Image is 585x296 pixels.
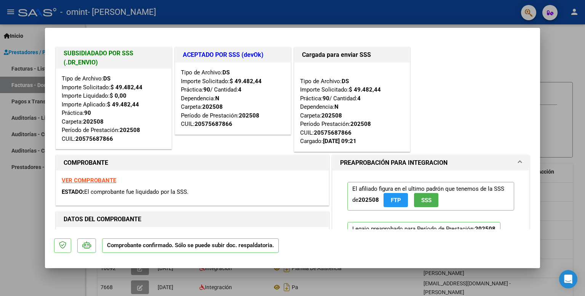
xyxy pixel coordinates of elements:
[215,95,219,102] strong: N
[62,74,166,143] div: Tipo de Archivo: Importe Solicitado: Importe Liquidado: Importe Aplicado: Práctica: Carpeta: Perí...
[384,193,408,207] button: FTP
[421,197,432,204] span: SSS
[102,238,279,253] p: Comprobante confirmado. Sólo se puede subir doc. respaldatoria.
[84,188,189,195] span: El comprobante fue liquidado por la SSS.
[350,121,371,127] strong: 202508
[349,86,381,93] strong: $ 49.482,44
[181,68,285,129] div: Tipo de Archivo: Importe Solicitado: Práctica: / Cantidad: Dependencia: Carpeta: Período de Prest...
[334,103,339,110] strong: N
[64,159,108,166] strong: COMPROBANTE
[62,177,116,184] a: VER COMPROBANTE
[323,95,329,102] strong: 90
[83,118,104,125] strong: 202508
[62,188,84,195] span: ESTADO:
[340,158,448,167] h1: PREAPROBACIÓN PARA INTEGRACION
[414,193,438,207] button: SSS
[347,182,514,211] p: El afiliado figura en el ultimo padrón que tenemos de la SSS de
[559,270,577,288] div: Open Intercom Messenger
[300,68,404,146] div: Tipo de Archivo: Importe Solicitado: Práctica: / Cantidad: Dependencia: Carpeta: Período Prestaci...
[357,95,361,102] strong: 4
[321,112,342,119] strong: 202508
[107,101,139,108] strong: $ 49.482,44
[239,112,259,119] strong: 202508
[183,50,283,60] h1: ACEPTADO POR SSS (devOk)
[84,109,91,116] strong: 90
[110,92,126,99] strong: $ 0,00
[64,49,164,67] h1: SUBSIDIADADO POR SSS (.DR_ENVIO)
[120,127,140,134] strong: 202508
[110,84,142,91] strong: $ 49.482,44
[323,138,356,145] strong: [DATE] 09:21
[302,50,402,60] h1: Cargada para enviar SSS
[391,197,401,204] span: FTP
[475,225,495,232] strong: 202508
[238,86,241,93] strong: 4
[103,75,110,82] strong: DS
[342,78,349,85] strong: DS
[202,103,223,110] strong: 202508
[314,129,352,137] div: 20575687866
[75,135,113,143] div: 20575687866
[332,155,529,171] mat-expansion-panel-header: PREAPROBACIÓN PARA INTEGRACION
[195,120,232,129] div: 20575687866
[203,86,210,93] strong: 90
[64,216,141,223] strong: DATOS DEL COMPROBANTE
[358,196,379,203] strong: 202508
[230,78,262,85] strong: $ 49.482,44
[222,69,230,76] strong: DS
